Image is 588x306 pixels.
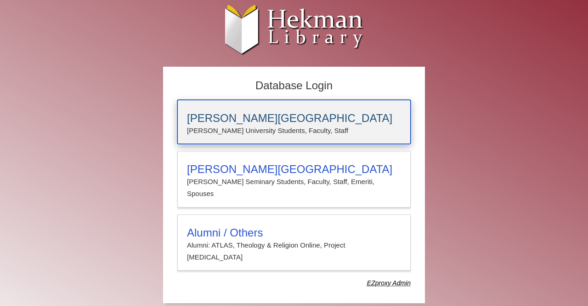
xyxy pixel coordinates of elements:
[187,239,401,264] p: Alumni: ATLAS, Theology & Religion Online, Project [MEDICAL_DATA]
[177,151,411,208] a: [PERSON_NAME][GEOGRAPHIC_DATA][PERSON_NAME] Seminary Students, Faculty, Staff, Emeriti, Spouses
[367,279,411,287] dfn: Use Alumni login
[177,100,411,144] a: [PERSON_NAME][GEOGRAPHIC_DATA][PERSON_NAME] University Students, Faculty, Staff
[173,76,415,95] h2: Database Login
[187,176,401,200] p: [PERSON_NAME] Seminary Students, Faculty, Staff, Emeriti, Spouses
[187,226,401,264] summary: Alumni / OthersAlumni: ATLAS, Theology & Religion Online, Project [MEDICAL_DATA]
[187,163,401,176] h3: [PERSON_NAME][GEOGRAPHIC_DATA]
[187,226,401,239] h3: Alumni / Others
[187,112,401,125] h3: [PERSON_NAME][GEOGRAPHIC_DATA]
[187,125,401,137] p: [PERSON_NAME] University Students, Faculty, Staff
